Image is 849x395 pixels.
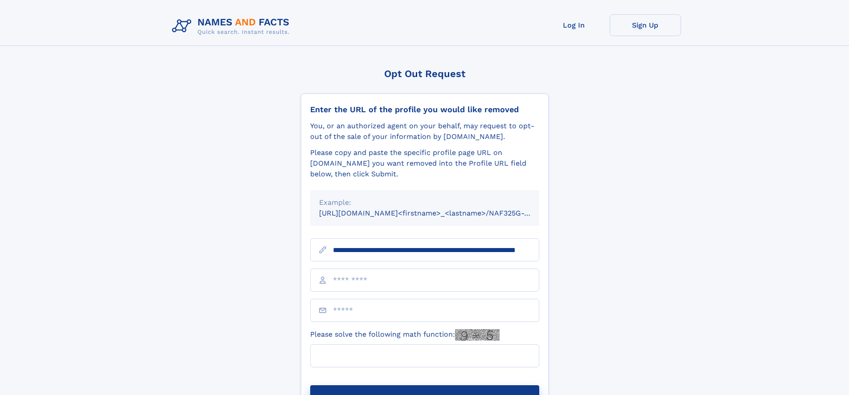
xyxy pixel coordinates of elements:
[319,197,530,208] div: Example:
[310,329,500,341] label: Please solve the following math function:
[319,209,556,217] small: [URL][DOMAIN_NAME]<firstname>_<lastname>/NAF325G-xxxxxxxx
[301,68,549,79] div: Opt Out Request
[310,105,539,114] div: Enter the URL of the profile you would like removed
[538,14,610,36] a: Log In
[310,121,539,142] div: You, or an authorized agent on your behalf, may request to opt-out of the sale of your informatio...
[310,147,539,179] div: Please copy and paste the specific profile page URL on [DOMAIN_NAME] you want removed into the Pr...
[168,14,297,38] img: Logo Names and Facts
[610,14,681,36] a: Sign Up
